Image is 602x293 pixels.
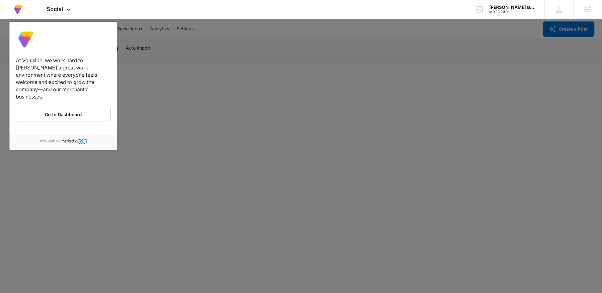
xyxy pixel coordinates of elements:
[62,139,87,144] img: Marketing 360®
[16,107,111,122] a: Go to Dashboard
[46,6,63,12] span: Social
[16,29,36,50] img: Volusion
[16,57,111,100] p: At Volusion, we work hard to [PERSON_NAME] a great work environment where everyone feels welcome ...
[13,4,24,15] img: Volusion
[9,134,117,150] div: Powered by
[489,10,535,14] div: account id
[489,5,535,10] div: account name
